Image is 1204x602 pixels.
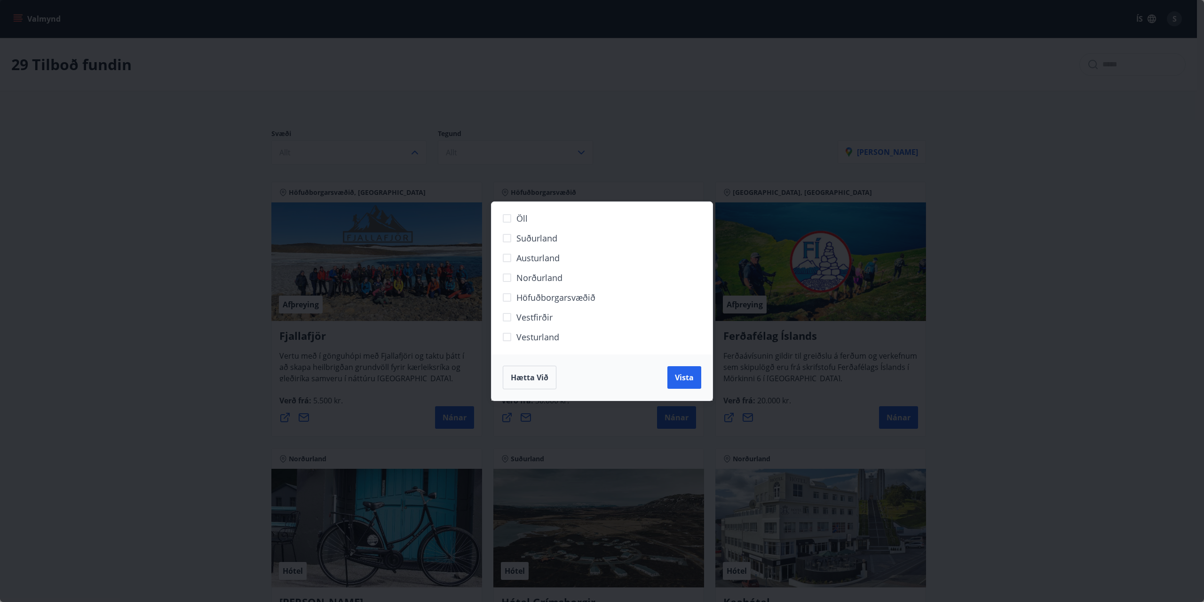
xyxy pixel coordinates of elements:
[667,366,701,389] button: Vista
[516,331,559,343] span: Vesturland
[516,252,560,264] span: Austurland
[516,212,528,225] span: Öll
[516,232,557,244] span: Suðurland
[516,272,562,284] span: Norðurland
[511,372,548,383] span: Hætta við
[516,311,553,323] span: Vestfirðir
[675,372,694,383] span: Vista
[503,366,556,389] button: Hætta við
[516,291,595,304] span: Höfuðborgarsvæðið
